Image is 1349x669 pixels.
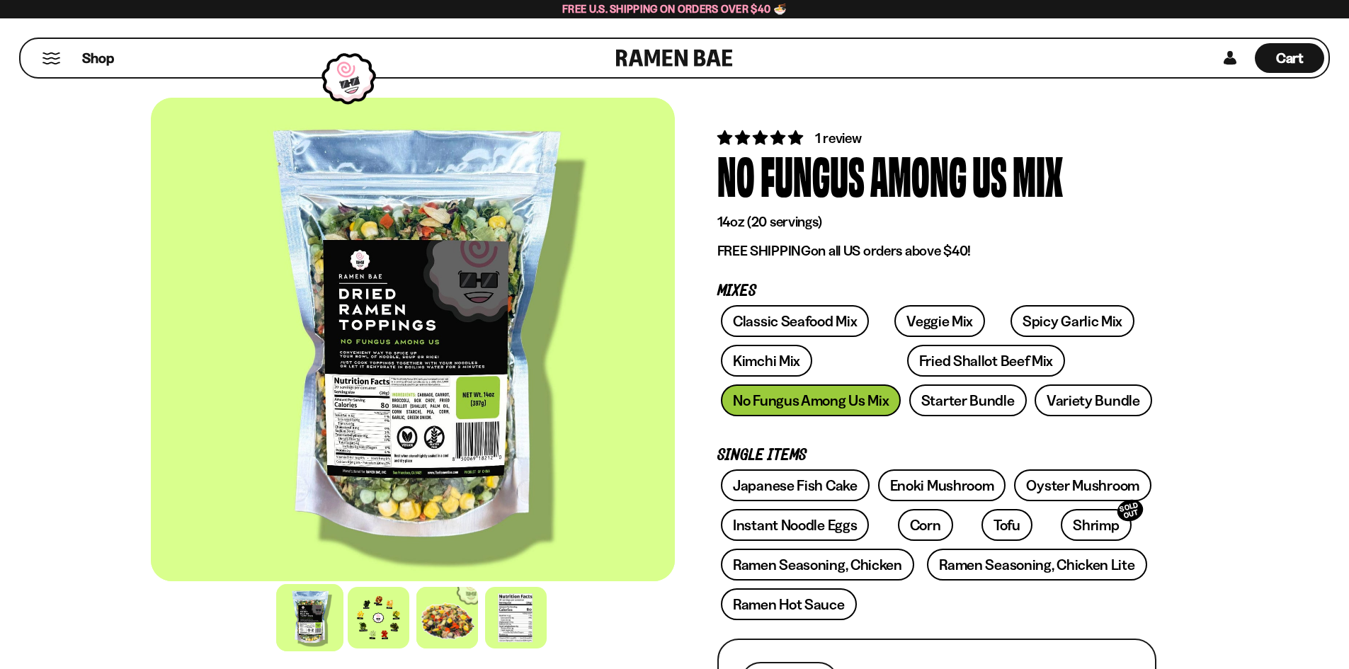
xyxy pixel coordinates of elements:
[717,242,1156,260] p: on all US orders above $40!
[721,305,869,337] a: Classic Seafood Mix
[878,469,1006,501] a: Enoki Mushroom
[1255,39,1324,77] a: Cart
[82,43,114,73] a: Shop
[1013,148,1063,201] div: Mix
[717,449,1156,462] p: Single Items
[815,130,862,147] span: 1 review
[721,469,870,501] a: Japanese Fish Cake
[1035,384,1152,416] a: Variety Bundle
[1115,497,1146,525] div: SOLD OUT
[721,509,869,541] a: Instant Noodle Eggs
[42,52,61,64] button: Mobile Menu Trigger
[927,549,1146,581] a: Ramen Seasoning, Chicken Lite
[717,242,811,259] strong: FREE SHIPPING
[1011,305,1134,337] a: Spicy Garlic Mix
[717,285,1156,298] p: Mixes
[972,148,1007,201] div: Us
[909,384,1027,416] a: Starter Bundle
[562,2,787,16] span: Free U.S. Shipping on Orders over $40 🍜
[717,213,1156,231] p: 14oz (20 servings)
[82,49,114,68] span: Shop
[721,588,857,620] a: Ramen Hot Sauce
[870,148,967,201] div: Among
[1276,50,1304,67] span: Cart
[1061,509,1131,541] a: ShrimpSOLD OUT
[717,129,806,147] span: 5.00 stars
[981,509,1032,541] a: Tofu
[1014,469,1151,501] a: Oyster Mushroom
[898,509,953,541] a: Corn
[717,148,755,201] div: No
[721,345,812,377] a: Kimchi Mix
[761,148,865,201] div: Fungus
[894,305,985,337] a: Veggie Mix
[721,549,914,581] a: Ramen Seasoning, Chicken
[907,345,1065,377] a: Fried Shallot Beef Mix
